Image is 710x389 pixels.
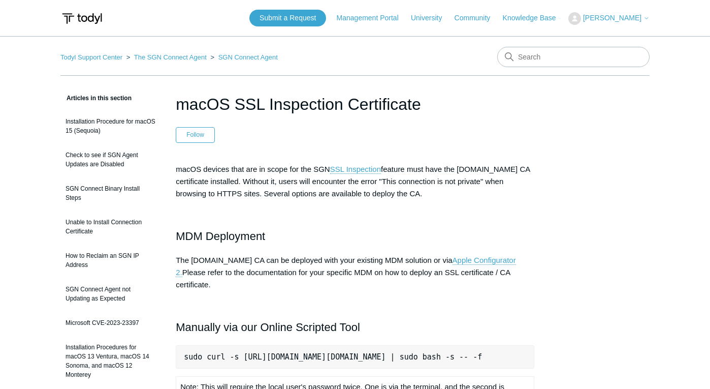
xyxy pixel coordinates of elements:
[60,313,160,333] a: Microsoft CVE-2023-23397
[455,13,501,23] a: Community
[60,53,122,61] a: Todyl Support Center
[60,338,160,384] a: Installation Procedures for macOS 13 Ventura, macOS 14 Sonoma, and macOS 12 Monterey
[583,14,641,22] span: [PERSON_NAME]
[176,256,515,277] a: Apple Configurator 2.
[60,145,160,174] a: Check to see if SGN Agent Updates are Disabled
[568,12,650,25] button: [PERSON_NAME]
[249,10,326,26] a: Submit a Request
[60,9,104,28] img: Todyl Support Center Help Center home page
[176,163,534,200] p: macOS devices that are in scope for the SGN feature must have the [DOMAIN_NAME] CA certificate in...
[497,47,650,67] input: Search
[176,254,534,291] p: The [DOMAIN_NAME] CA can be deployed with your existing MDM solution or via Please refer to the d...
[218,53,278,61] a: SGN Connect Agent
[60,280,160,308] a: SGN Connect Agent not Updating as Expected
[60,53,124,61] li: Todyl Support Center
[60,112,160,140] a: Installation Procedure for macOS 15 (Sequoia)
[124,53,209,61] li: The SGN Connect Agent
[330,165,381,174] a: SSL Inspection
[60,95,132,102] span: Articles in this section
[134,53,207,61] a: The SGN Connect Agent
[176,345,534,369] pre: sudo curl -s [URL][DOMAIN_NAME][DOMAIN_NAME] | sudo bash -s -- -f
[411,13,452,23] a: University
[60,213,160,241] a: Unable to Install Connection Certificate
[208,53,277,61] li: SGN Connect Agent
[337,13,409,23] a: Management Portal
[176,227,534,245] h2: MDM Deployment
[176,127,215,142] button: Follow Article
[60,246,160,275] a: How to Reclaim an SGN IP Address
[176,318,534,336] h2: Manually via our Online Scripted Tool
[503,13,566,23] a: Knowledge Base
[176,92,534,116] h1: macOS SSL Inspection Certificate
[60,179,160,207] a: SGN Connect Binary Install Steps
